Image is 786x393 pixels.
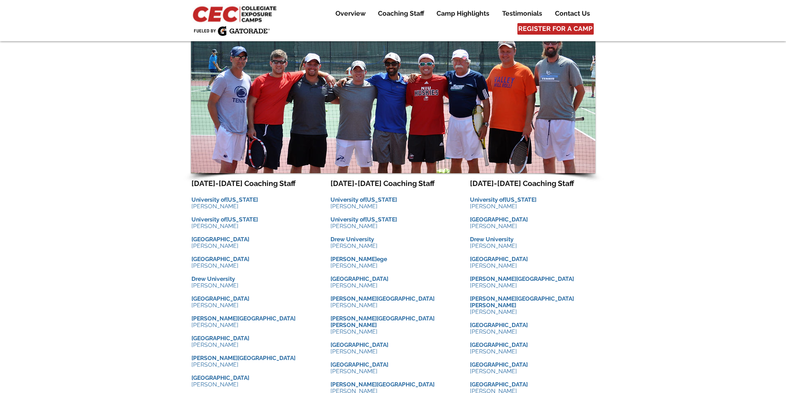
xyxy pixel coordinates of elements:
span: [GEOGRAPHIC_DATA] [470,322,528,328]
span: [PERSON_NAME] [191,282,238,289]
span: Drew University [191,275,235,282]
span: of [360,216,365,223]
span: of [221,196,226,203]
span: [GEOGRAPHIC_DATA] [470,381,528,388]
span: ​ [470,348,517,355]
a: Coaching Staff [372,9,430,19]
span: University [191,196,220,203]
span: [GEOGRAPHIC_DATA] [191,374,249,381]
span: [PERSON_NAME][GEOGRAPHIC_DATA] [191,315,295,322]
span: [PERSON_NAME] [470,223,517,229]
span: [PERSON_NAME] [330,262,378,269]
span: [PERSON_NAME] [330,223,378,229]
span: [PERSON_NAME] [191,381,238,388]
span: [PERSON_NAME] [191,302,238,308]
a: Camp Highlights [430,9,496,19]
span: [PERSON_NAME][GEOGRAPHIC_DATA][PERSON_NAME] [330,315,434,328]
span: [PERSON_NAME] [191,262,238,269]
span: [PERSON_NAME] [470,282,517,289]
span: [PERSON_NAME][GEOGRAPHIC_DATA][PERSON_NAME] [470,295,574,308]
span: [PERSON_NAME] [330,302,378,308]
a: Overview [329,9,371,19]
span: [PERSON_NAME][GEOGRAPHIC_DATA] [330,381,434,388]
a: REGISTER FOR A CAMP [517,23,594,35]
p: Camp Highlights [432,9,493,19]
span: [PERSON_NAME] [191,223,238,229]
span: of [221,216,226,223]
span: [US_STATE] [226,196,258,203]
span: [DATE]-[DATE] Coaching Staff [470,179,574,188]
span: University [470,196,498,203]
span: Drew University [330,236,374,242]
span: Drew University [470,236,514,242]
span: [PERSON_NAME][GEOGRAPHIC_DATA] [470,275,574,282]
span: [GEOGRAPHIC_DATA] [470,216,528,223]
span: [PERSON_NAME] [470,203,517,209]
span: [PERSON_NAME] [191,322,238,328]
p: Coaching Staff [374,9,428,19]
span: [US_STATE] [365,196,397,203]
span: [US_STATE] [365,216,397,223]
p: Overview [331,9,370,19]
span: [GEOGRAPHIC_DATA] [191,256,249,262]
span: [PERSON_NAME] [191,242,238,249]
span: [GEOGRAPHIC_DATA] [191,295,249,302]
a: Contact Us [549,9,596,19]
span: [DATE]-[DATE] Coaching Staff [191,179,296,188]
span: [GEOGRAPHIC_DATA] [191,335,249,341]
span: [PERSON_NAME] [191,361,238,368]
span: [PERSON_NAME] [330,242,378,249]
span: [GEOGRAPHIC_DATA] [330,275,388,282]
span: [PERSON_NAME] [330,256,377,262]
p: Testimonials [498,9,546,19]
span: [PERSON_NAME] [470,242,517,249]
span: of [360,196,365,203]
span: [PERSON_NAME] [470,262,517,269]
div: Slide show gallery [191,35,595,173]
span: [PERSON_NAME][GEOGRAPHIC_DATA] [191,355,295,361]
span: [GEOGRAPHIC_DATA] [191,236,249,242]
span: [US_STATE] [505,196,536,203]
span: [PERSON_NAME] [330,282,378,289]
span: [PERSON_NAME] [470,328,517,335]
span: ege [377,256,387,262]
img: CEC Logo Primary_edited.jpg [191,4,280,23]
span: [PERSON_NAME] [470,348,517,355]
span: University [191,216,220,223]
span: [PERSON_NAME] [470,368,517,374]
span: [GEOGRAPHIC_DATA] [330,341,388,348]
span: [PERSON_NAME][GEOGRAPHIC_DATA] [330,295,434,302]
span: [PERSON_NAME] [330,348,378,355]
span: [PERSON_NAME] [330,328,378,335]
a: Testimonials [496,9,548,19]
span: [PERSON_NAME] [470,308,517,315]
span: University [330,196,359,203]
span: [DATE]-[DATE] Coaching Staff [330,179,435,188]
span: REGISTER FOR A CAMP [518,24,592,33]
nav: Site [323,9,596,19]
span: [GEOGRAPHIC_DATA] [470,341,528,348]
img: Fueled by Gatorade.png [194,26,270,36]
span: [US_STATE] [226,216,258,223]
p: Contact Us [551,9,594,19]
span: of [499,196,505,203]
span: [PERSON_NAME] [191,203,238,209]
span: [PERSON_NAME] [330,368,378,374]
span: University [330,216,359,223]
span: [PERSON_NAME] [191,341,238,348]
span: [PERSON_NAME] [330,203,378,209]
span: [GEOGRAPHIC_DATA] [330,361,388,368]
span: [GEOGRAPHIC_DATA] [470,361,528,368]
span: [GEOGRAPHIC_DATA] [470,256,528,262]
